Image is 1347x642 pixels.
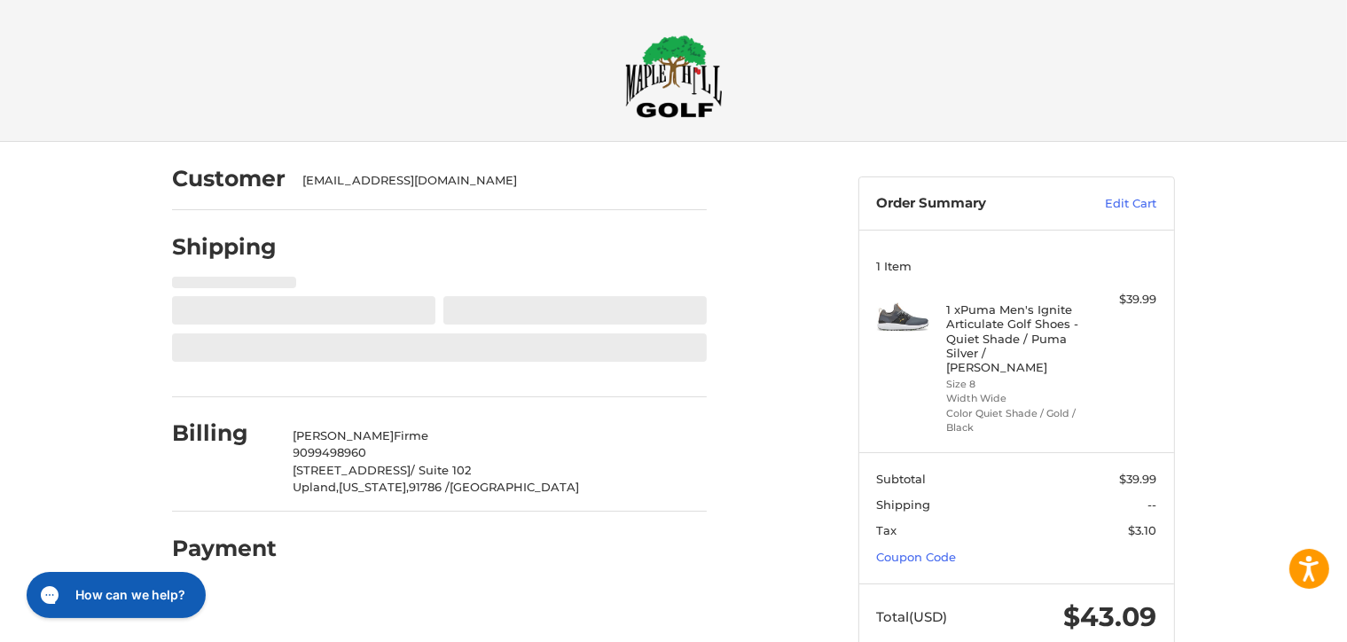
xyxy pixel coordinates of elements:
span: [GEOGRAPHIC_DATA] [450,480,580,494]
span: Shipping [877,497,931,512]
img: Maple Hill Golf [625,35,723,118]
li: Width Wide [947,391,1083,406]
span: [PERSON_NAME] [294,428,395,442]
a: Edit Cart [1068,195,1157,213]
div: $39.99 [1087,291,1157,309]
span: [US_STATE], [340,480,410,494]
h4: 1 x Puma Men's Ignite Articulate Golf Shoes - Quiet Shade / Puma Silver / [PERSON_NAME] [947,302,1083,374]
span: $3.10 [1129,523,1157,537]
span: $39.99 [1120,472,1157,486]
span: [STREET_ADDRESS] [294,463,411,477]
span: Firme [395,428,429,442]
span: 9099498960 [294,445,367,459]
li: Size 8 [947,377,1083,392]
h2: Payment [172,535,277,562]
iframe: Gorgias live chat messenger [18,566,210,624]
span: Tax [877,523,897,537]
span: 91786 / [410,480,450,494]
h2: Customer [172,165,286,192]
span: -- [1148,497,1157,512]
span: Subtotal [877,472,927,486]
h3: 1 Item [877,259,1157,273]
li: Color Quiet Shade / Gold / Black [947,406,1083,435]
span: / Suite 102 [411,463,472,477]
h2: Billing [172,419,276,447]
span: Upland, [294,480,340,494]
div: [EMAIL_ADDRESS][DOMAIN_NAME] [303,172,690,190]
h2: Shipping [172,233,277,261]
a: Coupon Code [877,550,957,564]
h3: Order Summary [877,195,1068,213]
